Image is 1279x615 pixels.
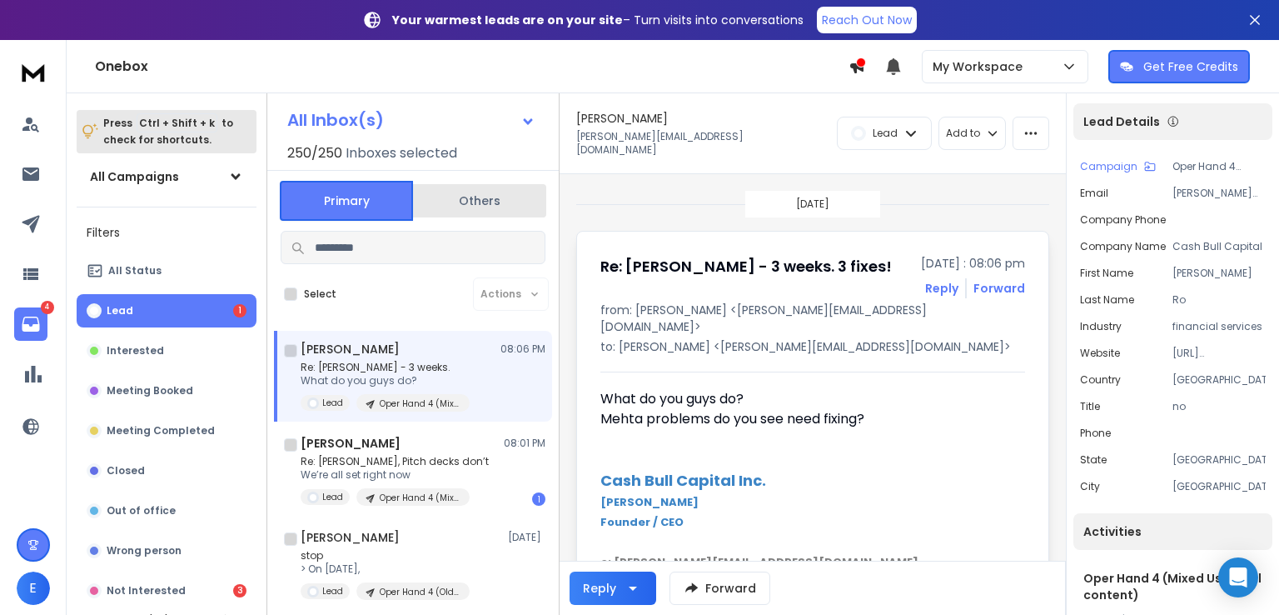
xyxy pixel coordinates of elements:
[77,374,256,407] button: Meeting Booked
[600,255,892,278] h1: Re: [PERSON_NAME] - 3 weeks. 3 fixes!
[1080,213,1166,227] p: Company Phone
[1172,240,1266,253] p: Cash Bull Capital
[583,580,616,597] div: Reply
[1080,293,1134,307] p: Last Name
[301,361,470,374] p: Re: [PERSON_NAME] - 3 weeks.
[946,127,980,140] p: Add to
[107,344,164,357] p: Interested
[1172,293,1266,307] p: Ro
[1080,427,1111,440] p: Phone
[1143,58,1238,75] p: Get Free Credits
[576,130,808,157] p: [PERSON_NAME][EMAIL_ADDRESS][DOMAIN_NAME]
[1172,320,1266,333] p: financial services
[77,494,256,527] button: Out of office
[77,254,256,287] button: All Status
[600,514,684,530] span: Founder / CEO
[817,7,917,33] a: Reach Out Now
[1108,50,1250,83] button: Get Free Credits
[95,57,849,77] h1: Onebox
[1073,513,1272,550] div: Activities
[77,221,256,244] h3: Filters
[1172,453,1266,467] p: [GEOGRAPHIC_DATA]
[933,58,1029,75] p: My Workspace
[77,294,256,327] button: Lead1
[1172,187,1266,200] p: [PERSON_NAME][EMAIL_ADDRESS][DOMAIN_NAME]
[600,494,699,510] span: [PERSON_NAME]
[600,470,766,491] span: Cash Bull Capital Inc.
[233,304,246,317] div: 1
[504,437,545,450] p: 08:01 PM
[301,562,470,576] p: > On [DATE],
[322,491,343,503] p: Lead
[1218,557,1258,597] div: Open Intercom Messenger
[107,584,186,597] p: Not Interested
[107,424,215,437] p: Meeting Completed
[925,280,958,297] button: Reply
[532,492,545,506] div: 1
[107,504,176,517] p: Out of office
[77,334,256,367] button: Interested
[570,572,656,605] button: Reply
[1080,347,1120,360] p: website
[107,544,182,557] p: Wrong person
[600,554,918,570] a: e: [PERSON_NAME][EMAIL_ADDRESS][DOMAIN_NAME]
[17,57,50,87] img: logo
[108,264,162,277] p: All Status
[822,12,912,28] p: Reach Out Now
[137,113,217,132] span: Ctrl + Shift + k
[90,168,179,185] h1: All Campaigns
[1172,267,1266,280] p: [PERSON_NAME]
[392,12,623,28] strong: Your warmest leads are on your site
[301,341,400,357] h1: [PERSON_NAME]
[1080,240,1166,253] p: Company Name
[107,304,133,317] p: Lead
[107,464,145,477] p: Closed
[301,468,489,482] p: We’re all set right now
[1080,320,1122,333] p: Industry
[287,112,384,128] h1: All Inbox(s)
[107,384,193,397] p: Meeting Booked
[1080,480,1100,493] p: City
[287,143,342,163] span: 250 / 250
[380,397,460,410] p: Oper Hand 4 (Mixed Users/All content)
[301,435,401,452] h1: [PERSON_NAME]
[346,143,457,163] h3: Inboxes selected
[77,414,256,447] button: Meeting Completed
[796,197,829,211] p: [DATE]
[380,586,460,598] p: Oper Hand 4 (Old Users)
[41,301,54,314] p: 4
[413,182,546,219] button: Others
[600,302,1025,335] p: from: [PERSON_NAME] <[PERSON_NAME][EMAIL_ADDRESS][DOMAIN_NAME]>
[973,280,1025,297] div: Forward
[576,110,668,127] h1: [PERSON_NAME]
[1083,113,1160,130] p: Lead Details
[380,492,460,504] p: Oper Hand 4 (Mixed Users/All content)
[1172,160,1266,173] p: Oper Hand 4 (Mixed Users/All content)
[1172,373,1266,387] p: [GEOGRAPHIC_DATA]
[301,455,489,468] p: Re: [PERSON_NAME], Pitch decks don’t
[304,287,336,301] label: Select
[301,374,470,387] p: What do you guys do?
[669,572,770,605] button: Forward
[1080,400,1100,413] p: title
[322,397,343,409] p: Lead
[508,531,545,544] p: [DATE]
[77,454,256,487] button: Closed
[1080,267,1133,280] p: First Name
[280,181,413,221] button: Primary
[301,529,400,546] h1: [PERSON_NAME]
[17,572,50,605] button: E
[1080,160,1156,173] button: Campaign
[1080,187,1108,200] p: Email
[77,534,256,567] button: Wrong person
[1080,453,1107,467] p: State
[600,338,1025,355] p: to: [PERSON_NAME] <[PERSON_NAME][EMAIL_ADDRESS][DOMAIN_NAME]>
[301,549,470,562] p: stop
[77,574,256,607] button: Not Interested3
[1083,570,1262,603] h1: Oper Hand 4 (Mixed Users/All content)
[921,255,1025,272] p: [DATE] : 08:06 pm
[1172,400,1266,413] p: no
[500,342,545,356] p: 08:06 PM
